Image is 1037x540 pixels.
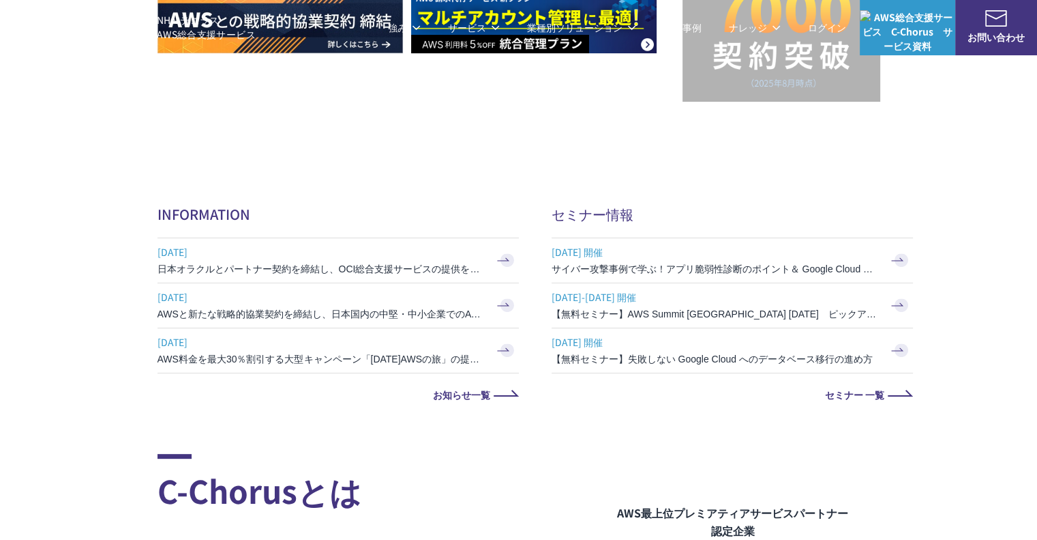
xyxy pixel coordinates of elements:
a: [DATE] 開催 サイバー攻撃事例で学ぶ！アプリ脆弱性診断のポイント＆ Google Cloud セキュリティ対策 [552,238,913,283]
a: お知らせ一覧 [157,390,519,399]
a: AWS総合支援サービス C-Chorus NHN テコラスAWS総合支援サービス [20,11,256,44]
a: セミナー 一覧 [552,390,913,399]
span: [DATE] [157,332,485,352]
span: [DATE] 開催 [552,332,879,352]
a: [DATE] 日本オラクルとパートナー契約を締結し、OCI総合支援サービスの提供を開始 [157,238,519,283]
h2: セミナー情報 [552,204,913,224]
h2: INFORMATION [157,204,519,224]
p: サービス [448,20,500,35]
h3: 日本オラクルとパートナー契約を締結し、OCI総合支援サービスの提供を開始 [157,262,485,276]
a: [DATE]-[DATE] 開催 【無料セミナー】AWS Summit [GEOGRAPHIC_DATA] [DATE] ピックアップセッション [552,283,913,328]
a: [DATE] AWS料金を最大30％割引する大型キャンペーン「[DATE]AWSの旅」の提供を開始 [157,328,519,373]
h3: 【無料セミナー】失敗しない Google Cloud へのデータベース移行の進め方 [552,352,879,366]
a: 導入事例 [663,20,702,35]
p: ナレッジ [729,20,781,35]
h3: AWSと新たな戦略的協業契約を締結し、日本国内の中堅・中小企業でのAWS活用を加速 [157,307,485,321]
a: ログイン [808,20,846,35]
a: [DATE] AWSと新たな戦略的協業契約を締結し、日本国内の中堅・中小企業でのAWS活用を加速 [157,283,519,328]
span: [DATE] [157,287,485,307]
p: 業種別ソリューション [527,20,636,35]
span: お問い合わせ [955,30,1037,44]
span: [DATE]-[DATE] 開催 [552,287,879,307]
p: 強み [388,20,421,35]
figcaption: AWS最上位プレミアティアサービスパートナー 認定企業 [586,504,880,539]
span: [DATE] [157,242,485,262]
span: NHN テコラス AWS総合支援サービス [157,13,256,42]
h2: C-Chorusとは [157,454,586,514]
a: [DATE] 開催 【無料セミナー】失敗しない Google Cloud へのデータベース移行の進め方 [552,328,913,373]
img: お問い合わせ [985,10,1007,27]
img: AWS総合支援サービス C-Chorus サービス資料 [860,10,955,53]
h3: AWS料金を最大30％割引する大型キャンペーン「[DATE]AWSの旅」の提供を開始 [157,352,485,366]
h3: 【無料セミナー】AWS Summit [GEOGRAPHIC_DATA] [DATE] ピックアップセッション [552,307,879,321]
span: [DATE] 開催 [552,242,879,262]
h3: サイバー攻撃事例で学ぶ！アプリ脆弱性診断のポイント＆ Google Cloud セキュリティ対策 [552,262,879,276]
